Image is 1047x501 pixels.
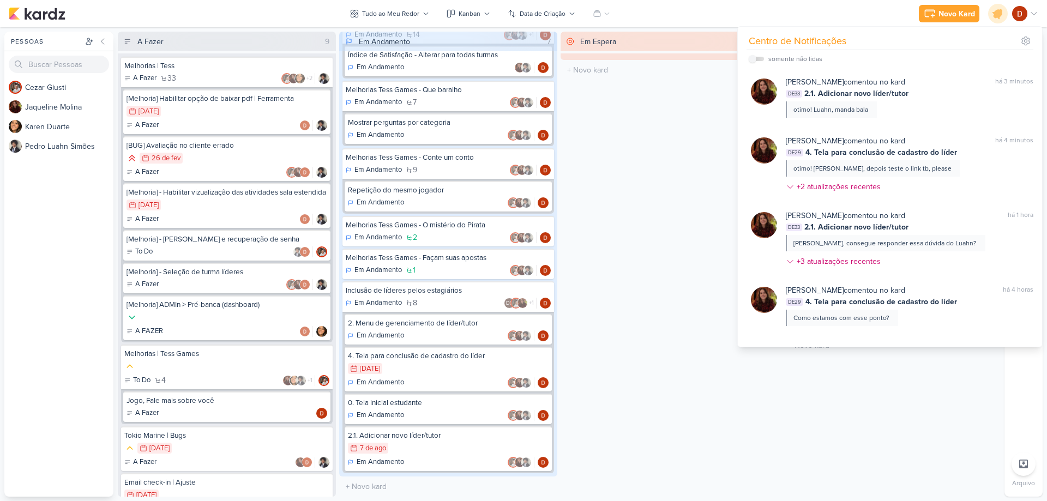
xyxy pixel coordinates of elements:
div: [Melhoria] ADMIn > Pré-banca (dashboard) [127,300,327,310]
div: Colaboradores: Jaqueline Molina, Pedro Luahn Simões [514,62,534,73]
img: Jaqueline Molina [516,97,527,108]
div: A Fazer [124,457,157,468]
img: Pedro Luahn Simões [521,197,532,208]
img: Cezar Giusti [508,330,519,341]
img: Davi Elias Teixeira [540,232,551,243]
span: 4. Tela para conclusão de cadastro do líder [805,147,957,158]
div: Em Andamento [348,377,404,388]
div: [DATE] [136,492,157,499]
div: A Fazer [124,73,157,84]
div: Colaboradores: Cezar Giusti, Jaqueline Molina, Davi Elias Teixeira [286,279,313,290]
img: Davi Elias Teixeira [299,326,310,337]
div: otimo! Luahn, manda bala [793,105,868,114]
img: Pedro Luahn Simões [293,246,304,257]
div: Responsável: Davi Elias Teixeira [538,330,549,341]
p: Em Andamento [357,330,404,341]
div: Colaboradores: Pedro Luahn Simões, Davi Elias Teixeira [293,246,313,257]
img: Davi Elias Teixeira [538,62,549,73]
div: Colaboradores: Cezar Giusti, Jaqueline Molina, Pedro Luahn Simões [510,165,537,176]
div: Em Andamento [346,97,402,108]
div: Responsável: Karen Duarte [316,326,327,337]
div: Em Andamento [348,62,404,73]
img: Davi Elias Teixeira [299,246,310,257]
img: Davi Elias Teixeira [538,457,549,468]
div: Responsável: Pedro Luahn Simões [316,279,327,290]
div: A Fazer [137,36,164,47]
input: + Novo kard [341,479,555,494]
div: Colaboradores: Cezar Giusti, Jaqueline Molina, Pedro Luahn Simões [508,197,534,208]
div: A Fazer [127,408,159,419]
div: J a q u e l i n e M o l i n a [25,101,113,113]
div: Melhorias Tess Games - Que baralho [346,85,551,95]
button: Novo Kard [919,5,979,22]
div: [Melhoria] - Habilitar vizualização das atividades sala estendida [127,188,327,197]
div: Responsável: Pedro Luahn Simões [316,214,327,225]
p: A Fazer [135,279,159,290]
p: A Fazer [135,408,159,419]
p: A Fazer [133,73,157,84]
img: Pedro Luahn Simões [523,265,534,276]
div: Em Andamento [346,165,402,176]
div: Colaboradores: Davi Elias Teixeira [299,120,313,131]
div: Colaboradores: Cezar Giusti, Jaqueline Molina, Pedro Luahn Simões [508,330,534,341]
img: Pedro Luahn Simões [521,410,532,421]
div: Melhorias Tess Games - O mistério do Pirata [346,220,551,230]
img: Pedro Luahn Simões [318,457,329,468]
div: otimo! [PERSON_NAME], depois teste o link tb, please [793,164,952,173]
p: DL [506,301,513,306]
img: Cezar Giusti [510,232,521,243]
span: 4 [161,377,166,384]
div: K a r e n D u a r t e [25,121,113,132]
input: + Novo kard [563,62,777,78]
div: Em Andamento [348,197,404,208]
div: Colaboradores: Cezar Giusti, Jaqueline Molina, Pedro Luahn Simões [508,457,534,468]
div: Prioridade Média [124,443,135,454]
p: Em Andamento [354,265,402,276]
div: comentou no kard [786,135,905,147]
div: Responsável: Davi Elias Teixeira [538,62,549,73]
img: Jaqueline Molina [295,457,306,468]
div: Colaboradores: Cezar Giusti, Jaqueline Molina, Pedro Luahn Simões [508,410,534,421]
img: Cezar Giusti [318,375,329,386]
img: Jaqueline Molina [293,167,304,178]
img: Davi Elias Teixeira [540,97,551,108]
img: Pedro Luahn Simões [296,375,306,386]
img: Cezar Giusti [286,167,297,178]
div: Responsável: Pedro Luahn Simões [316,120,327,131]
div: A Fazer [127,167,159,178]
span: 4. Tela para conclusão de cadastro do líder [805,296,957,307]
span: DE33 [786,224,802,231]
img: Jaqueline Molina [514,457,525,468]
div: 0. Tela inicial estudante [348,398,549,408]
div: [DATE] [360,365,380,372]
img: Cezar Giusti [9,81,22,94]
img: Davi Elias Teixeira [302,457,312,468]
div: Colaboradores: Cezar Giusti, Jaqueline Molina, Davi Elias Teixeira [286,167,313,178]
div: 26 de fev [152,155,180,162]
div: Pessoas [9,37,83,46]
div: A Fazer [127,120,159,131]
div: comentou no kard [786,210,905,221]
img: Jaqueline Molina [514,130,525,141]
img: Cezar Giusti [508,410,519,421]
p: Em Andamento [354,165,402,176]
div: [Melhoria] Habilitar opção de baixar pdf | Ferramenta [127,94,327,104]
div: A FAZER [127,326,163,337]
img: Davi Elias Teixeira [538,377,549,388]
div: Melhorias | Tess Games [124,349,329,359]
img: Pedro Luahn Simões [521,130,532,141]
div: A Fazer [127,214,159,225]
div: Em Andamento [359,36,410,47]
span: 9 [413,166,417,174]
div: Responsável: Davi Elias Teixeira [538,130,549,141]
img: Cezar Giusti [508,457,519,468]
img: Jaqueline Molina [751,212,777,238]
img: Cezar Giusti [508,377,519,388]
div: Índice de Satisfação - Alterar para todas turmas [348,50,549,60]
div: Responsável: Pedro Luahn Simões [318,73,329,84]
span: 2.1. Adicionar novo líder/tutor [804,88,908,99]
p: A Fazer [135,167,159,178]
img: kardz.app [9,7,65,20]
div: Em Andamento [346,298,402,309]
span: 2 [413,234,417,242]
